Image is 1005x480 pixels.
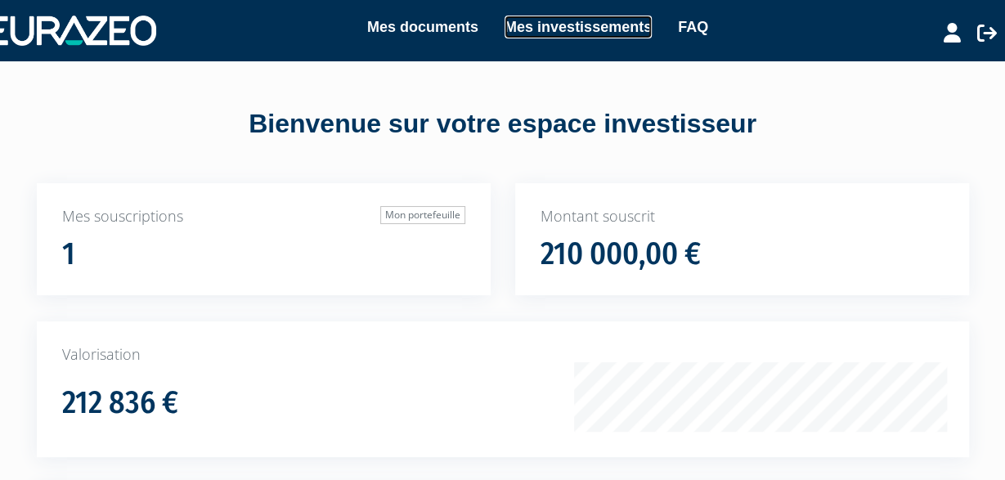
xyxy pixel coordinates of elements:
p: Mes souscriptions [62,206,465,227]
a: Mes documents [367,16,478,38]
a: Mon portefeuille [380,206,465,224]
h1: 212 836 € [62,386,178,420]
p: Montant souscrit [541,206,944,227]
a: FAQ [678,16,708,38]
p: Valorisation [62,344,944,366]
a: Mes investissements [505,16,652,38]
h1: 1 [62,237,75,271]
h1: 210 000,00 € [541,237,701,271]
div: Bienvenue sur votre espace investisseur [12,105,993,143]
